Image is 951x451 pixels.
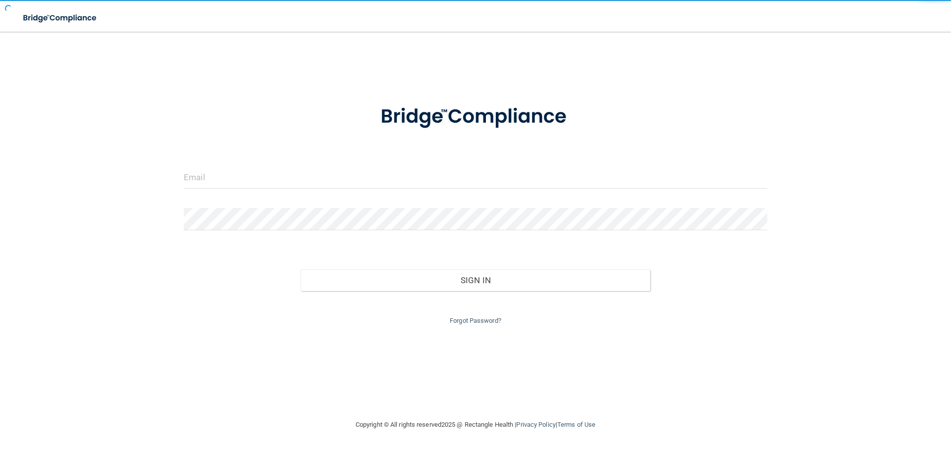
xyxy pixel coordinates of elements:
a: Forgot Password? [450,317,501,324]
a: Terms of Use [557,421,595,428]
a: Privacy Policy [516,421,555,428]
img: bridge_compliance_login_screen.278c3ca4.svg [15,8,106,28]
img: bridge_compliance_login_screen.278c3ca4.svg [360,91,591,143]
button: Sign In [301,269,651,291]
div: Copyright © All rights reserved 2025 @ Rectangle Health | | [295,409,656,441]
input: Email [184,166,767,189]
